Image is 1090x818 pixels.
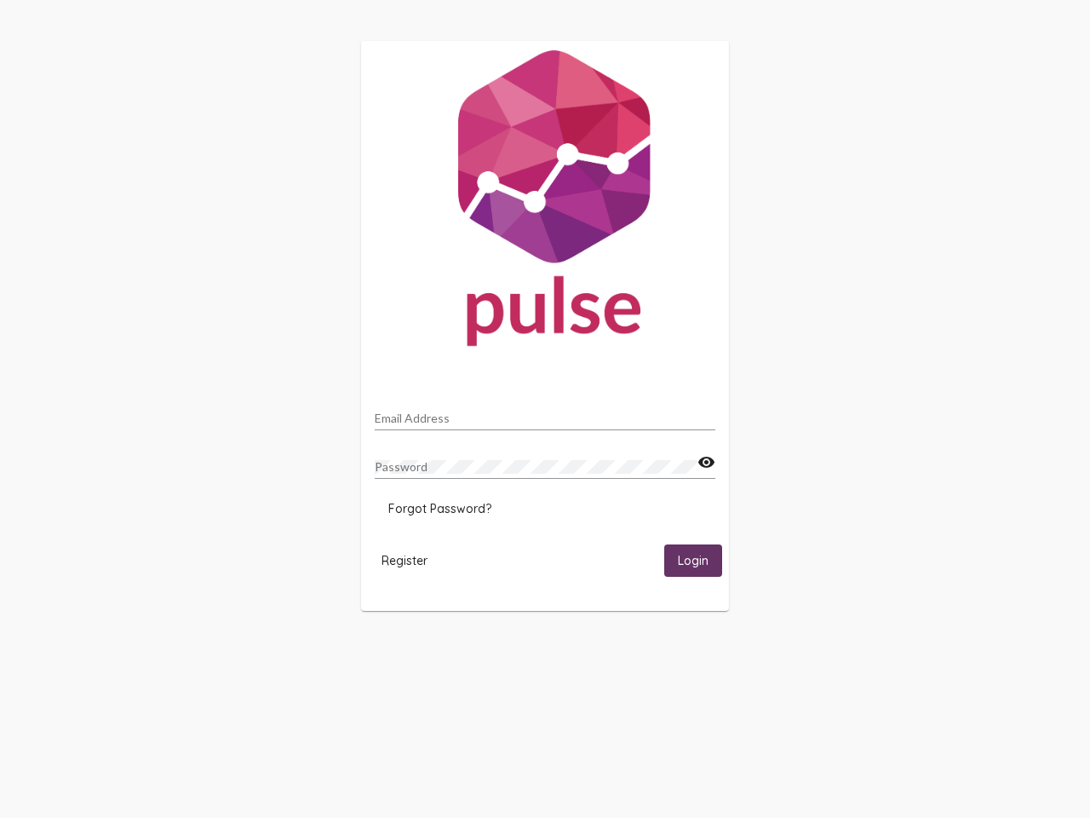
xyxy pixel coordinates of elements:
[678,554,708,569] span: Login
[361,41,729,363] img: Pulse For Good Logo
[375,493,505,524] button: Forgot Password?
[381,553,427,568] span: Register
[368,544,441,576] button: Register
[697,452,715,473] mat-icon: visibility
[388,501,491,516] span: Forgot Password?
[664,544,722,576] button: Login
